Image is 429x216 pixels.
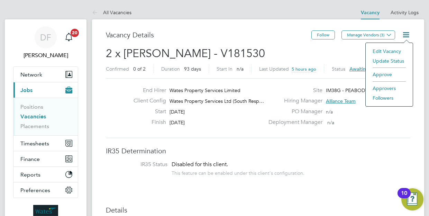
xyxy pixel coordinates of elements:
h3: Details [106,206,410,215]
button: Follow [311,30,335,39]
label: PO Manager [264,108,322,115]
li: Followers [369,93,409,103]
label: Hiring Manager [264,97,322,105]
label: Confirmed [106,66,129,72]
span: Jobs [20,87,33,93]
span: 0 of 2 [133,66,146,72]
span: Alliance Team [326,98,356,104]
span: n/a [327,119,334,126]
label: Status [332,66,345,72]
div: Jobs [13,98,78,135]
a: Vacancy [361,10,380,16]
li: Approve [369,70,409,79]
a: Placements [20,123,49,129]
span: Dom Fusco [13,51,78,60]
li: Edit Vacancy [369,46,409,56]
label: Deployment Manager [264,119,322,126]
li: Update Status [369,56,409,66]
span: DF [40,33,51,42]
button: Jobs [13,82,78,98]
button: Reports [13,167,78,182]
span: Network [20,71,42,78]
button: Finance [13,151,78,166]
span: Wates Property Services Limited [170,87,240,93]
label: Start [128,108,166,115]
div: This feature can be enabled under this client's configuration. [172,168,304,176]
label: Duration [161,66,180,72]
span: Disabled for this client. [172,161,228,168]
label: Start In [217,66,232,72]
a: Positions [20,103,43,110]
li: Approvers [369,83,409,93]
span: 20 [71,29,79,37]
button: Timesheets [13,136,78,151]
label: Site [264,87,322,94]
h3: IR35 Determination [106,146,410,155]
img: wates-logo-retina.png [33,205,58,216]
button: Network [13,67,78,82]
h3: Vacancy Details [106,30,311,39]
a: All Vacancies [92,9,131,16]
label: IR35 Status [113,161,167,168]
label: Last Updated [259,66,289,72]
span: 5 hours ago [292,66,316,72]
label: End Hirer [128,87,166,94]
a: Vacancies [20,113,46,120]
span: Timesheets [20,140,49,147]
a: DF[PERSON_NAME] [13,26,78,60]
span: n/a [237,66,244,72]
span: [DATE] [170,119,185,126]
div: 10 [401,193,407,202]
span: [DATE] [170,109,185,115]
label: Finish [128,119,166,126]
span: Awaiting approval - 0/1 [349,66,402,72]
button: Preferences [13,182,78,198]
span: Wates Property Services Ltd (South Resp… [170,98,264,104]
span: 2 x [PERSON_NAME] - V181530 [106,47,265,60]
a: Go to home page [13,205,78,216]
button: Manage Vendors (3) [341,30,395,39]
button: Open Resource Center, 10 new notifications [401,188,423,210]
span: Preferences [20,187,50,193]
a: 20 [62,26,76,48]
span: Finance [20,156,40,162]
span: 93 days [184,66,201,72]
a: Activity Logs [391,9,419,16]
span: Reports [20,171,40,178]
span: IM38G - PEABODY DTD & SPECIALIS… [326,87,413,93]
span: n/a [326,109,333,115]
label: Client Config [128,97,166,105]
